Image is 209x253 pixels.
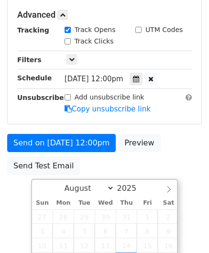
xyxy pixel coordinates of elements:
[145,25,183,35] label: UTM Codes
[53,238,74,253] span: August 11, 2025
[7,134,116,152] a: Send on [DATE] 12:00pm
[161,207,209,253] iframe: Chat Widget
[74,224,95,238] span: August 5, 2025
[116,209,137,224] span: July 31, 2025
[114,184,149,193] input: Year
[158,224,179,238] span: August 9, 2025
[17,10,192,20] h5: Advanced
[118,134,160,152] a: Preview
[95,200,116,206] span: Wed
[65,75,123,83] span: [DATE] 12:00pm
[74,200,95,206] span: Tue
[53,200,74,206] span: Mon
[116,224,137,238] span: August 7, 2025
[17,56,42,64] strong: Filters
[75,25,116,35] label: Track Opens
[17,94,64,101] strong: Unsubscribe
[32,209,53,224] span: July 27, 2025
[95,238,116,253] span: August 13, 2025
[32,238,53,253] span: August 10, 2025
[17,74,52,82] strong: Schedule
[53,224,74,238] span: August 4, 2025
[158,238,179,253] span: August 16, 2025
[95,209,116,224] span: July 30, 2025
[75,36,114,46] label: Track Clicks
[17,26,49,34] strong: Tracking
[65,105,151,113] a: Copy unsubscribe link
[158,209,179,224] span: August 2, 2025
[74,209,95,224] span: July 29, 2025
[137,238,158,253] span: August 15, 2025
[158,200,179,206] span: Sat
[95,224,116,238] span: August 6, 2025
[116,238,137,253] span: August 14, 2025
[7,157,80,175] a: Send Test Email
[75,92,144,102] label: Add unsubscribe link
[116,200,137,206] span: Thu
[137,200,158,206] span: Fri
[32,200,53,206] span: Sun
[53,209,74,224] span: July 28, 2025
[137,209,158,224] span: August 1, 2025
[32,224,53,238] span: August 3, 2025
[74,238,95,253] span: August 12, 2025
[137,224,158,238] span: August 8, 2025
